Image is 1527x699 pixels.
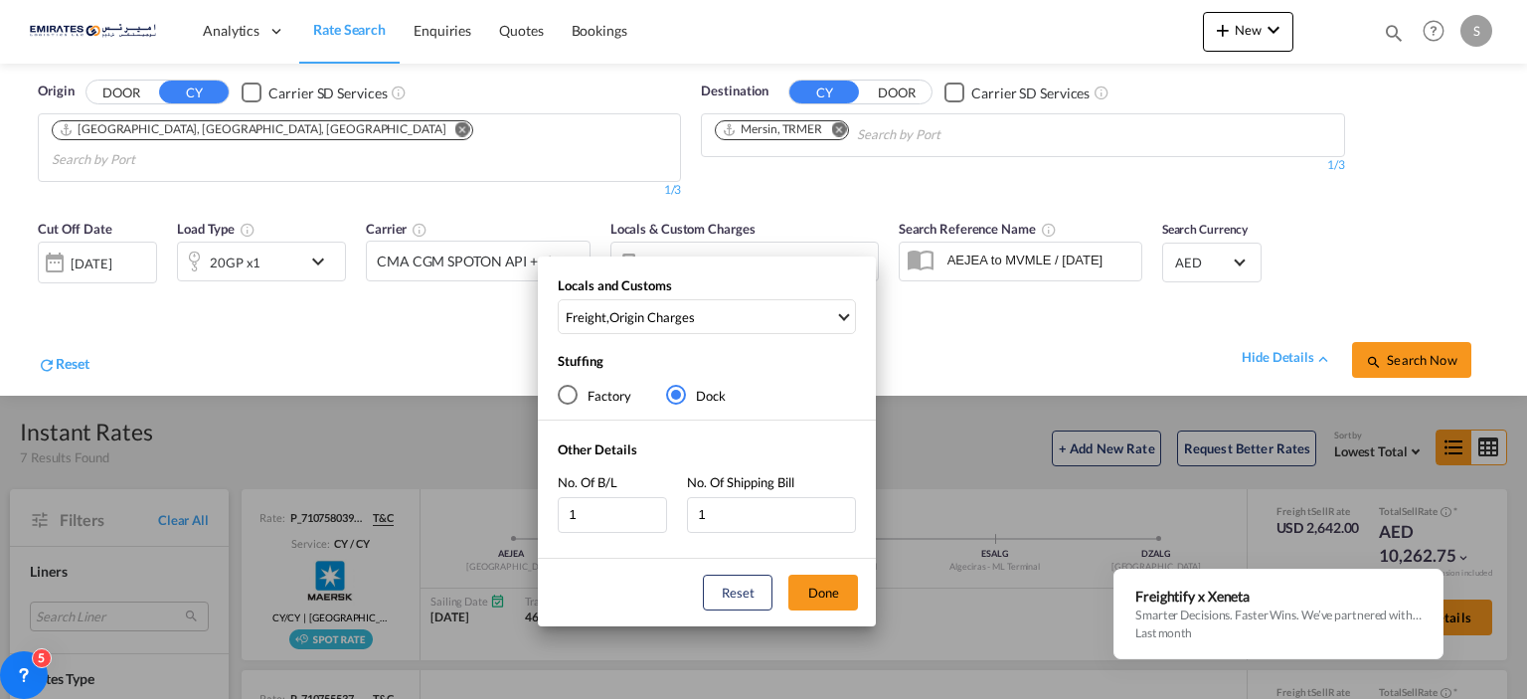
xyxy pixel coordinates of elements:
span: No. Of B/L [558,474,617,490]
div: Origin Charges [609,308,695,326]
span: Locals and Customs [558,277,672,293]
span: No. Of Shipping Bill [687,474,794,490]
md-radio-button: Factory [558,385,631,405]
button: Reset [703,575,772,611]
span: Other Details [558,441,637,457]
div: Freight [566,308,606,326]
md-select: Select Locals and Customs: Freight, Origin Charges [558,299,856,334]
button: Done [788,575,858,611]
span: , [566,308,835,326]
span: Stuffing [558,353,603,369]
md-radio-button: Dock [666,385,726,405]
input: No. Of Shipping Bill [687,497,856,533]
input: No. Of B/L [558,497,667,533]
